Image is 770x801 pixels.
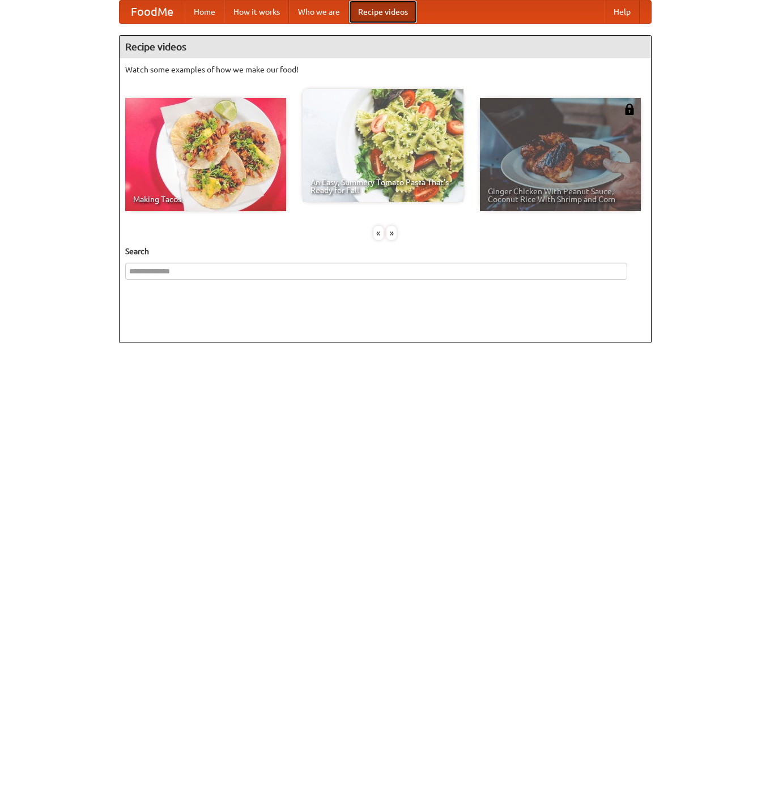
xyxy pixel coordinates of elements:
a: How it works [224,1,289,23]
h5: Search [125,246,645,257]
span: An Easy, Summery Tomato Pasta That's Ready for Fall [310,178,456,194]
a: Who we are [289,1,349,23]
span: Making Tacos [133,195,278,203]
p: Watch some examples of how we make our food! [125,64,645,75]
h4: Recipe videos [120,36,651,58]
img: 483408.png [624,104,635,115]
a: Home [185,1,224,23]
a: Making Tacos [125,98,286,211]
div: « [373,226,384,240]
div: » [386,226,397,240]
a: Recipe videos [349,1,417,23]
a: FoodMe [120,1,185,23]
a: Help [605,1,640,23]
a: An Easy, Summery Tomato Pasta That's Ready for Fall [303,89,463,202]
